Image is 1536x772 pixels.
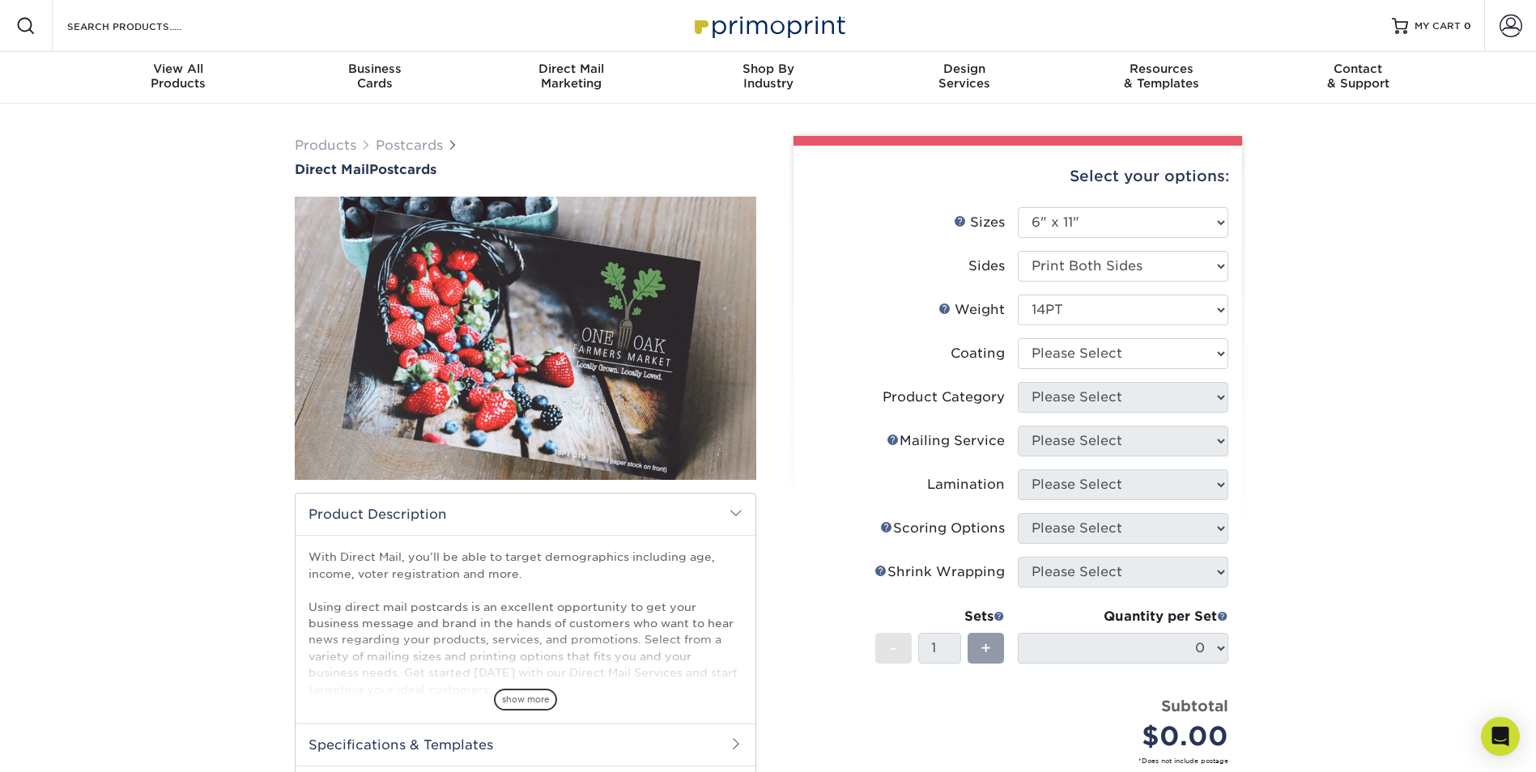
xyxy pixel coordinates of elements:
h2: Product Description [296,494,755,535]
div: Lamination [927,475,1005,494]
div: Sides [968,257,1005,276]
div: Weight [938,300,1005,320]
span: View All [80,62,277,76]
div: $0.00 [1030,717,1228,756]
div: Services [866,62,1063,91]
span: Business [276,62,473,76]
span: Contact [1260,62,1457,76]
small: *Does not include postage [819,756,1228,766]
div: Products [80,62,277,91]
div: Select your options: [806,146,1229,207]
a: Products [295,138,356,153]
span: Resources [1063,62,1260,76]
a: DesignServices [866,52,1063,104]
a: Shop ByIndustry [670,52,866,104]
div: & Support [1260,62,1457,91]
div: Industry [670,62,866,91]
strong: Subtotal [1161,697,1228,715]
div: Quantity per Set [1018,607,1228,626]
span: - [890,636,897,660]
img: Primoprint [687,8,849,43]
div: Marketing [473,62,670,91]
a: Contact& Support [1260,52,1457,104]
h1: Postcards [295,162,756,177]
a: BusinessCards [276,52,473,104]
div: Cards [276,62,473,91]
h2: Specifications & Templates [296,723,755,766]
span: + [981,636,991,660]
span: Direct Mail [473,62,670,76]
span: Design [866,62,1063,76]
div: Open Intercom Messenger [1481,717,1520,756]
p: With Direct Mail, you’ll be able to target demographics including age, income, voter registration... [308,549,742,698]
img: Direct Mail 01 [295,179,756,498]
div: Product Category [883,388,1005,407]
div: Scoring Options [880,519,1005,538]
span: Shop By [670,62,866,76]
span: 0 [1464,20,1471,32]
div: Sizes [954,213,1005,232]
a: Postcards [376,138,443,153]
div: Shrink Wrapping [874,562,1005,582]
span: MY CART [1415,19,1461,33]
div: & Templates [1063,62,1260,91]
div: Sets [875,607,1005,626]
div: Mailing Service [887,431,1005,451]
a: View AllProducts [80,52,277,104]
div: Coating [951,344,1005,363]
a: Direct MailPostcards [295,162,756,177]
a: Direct MailMarketing [473,52,670,104]
a: Resources& Templates [1063,52,1260,104]
span: Direct Mail [295,162,369,177]
span: show more [494,689,557,710]
input: SEARCH PRODUCTS..... [66,16,223,36]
